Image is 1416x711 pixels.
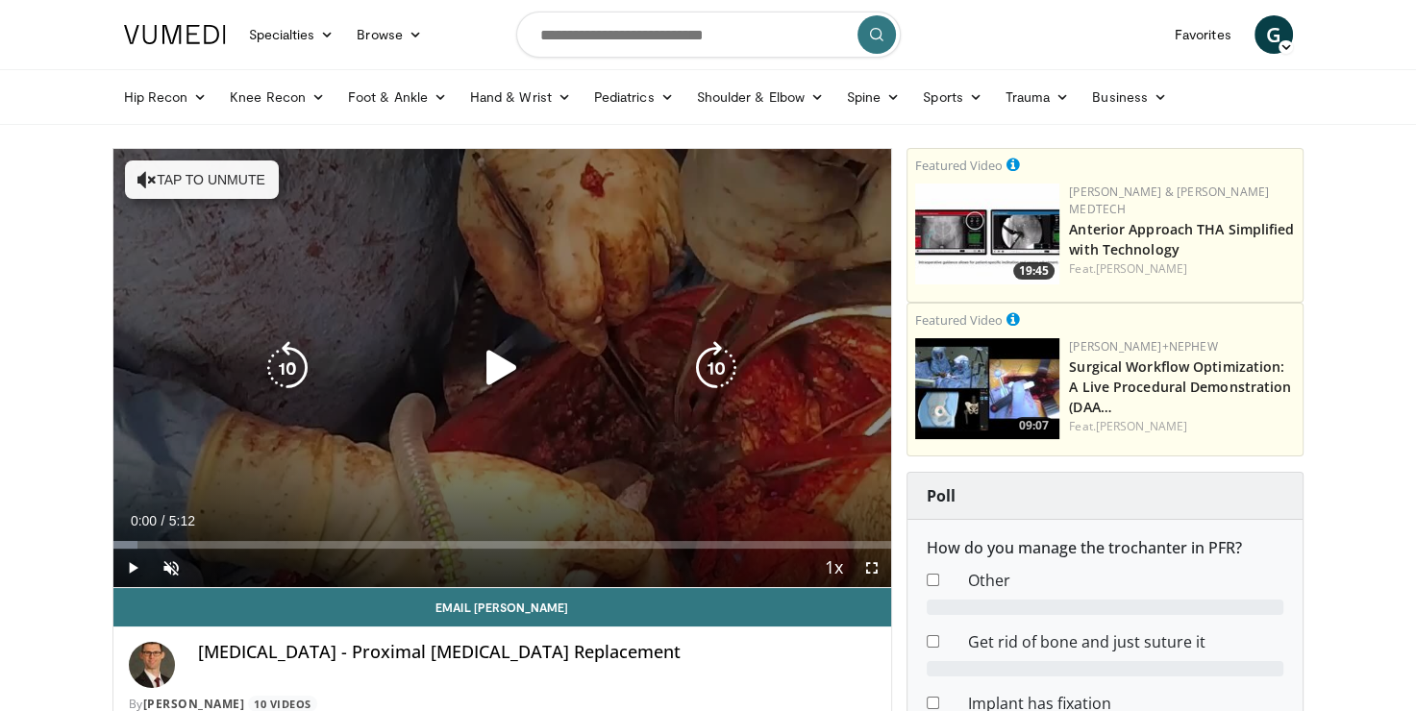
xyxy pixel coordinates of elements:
a: Sports [911,78,994,116]
a: Pediatrics [583,78,685,116]
a: Trauma [994,78,1081,116]
div: Feat. [1069,260,1295,278]
a: Favorites [1163,15,1243,54]
a: Surgical Workflow Optimization: A Live Procedural Demonstration (DAA… [1069,357,1291,416]
h4: [MEDICAL_DATA] - Proximal [MEDICAL_DATA] Replacement [198,642,877,663]
a: Hip Recon [112,78,219,116]
a: G [1255,15,1293,54]
span: 5:12 [169,513,195,528]
a: Shoulder & Elbow [685,78,835,116]
a: Spine [835,78,911,116]
dd: Other [954,569,1298,592]
div: Progress Bar [113,541,892,549]
a: [PERSON_NAME] [1096,418,1187,434]
dd: Get rid of bone and just suture it [954,630,1298,653]
button: Tap to unmute [125,160,279,199]
span: 09:07 [1013,417,1055,434]
a: 19:45 [915,184,1059,284]
h6: How do you manage the trochanter in PFR? [927,539,1283,557]
a: Browse [345,15,434,54]
button: Unmute [152,549,190,587]
input: Search topics, interventions [516,12,901,58]
img: Avatar [129,642,175,688]
a: Email [PERSON_NAME] [113,588,892,626]
div: Feat. [1069,418,1295,435]
img: 06bb1c17-1231-4454-8f12-6191b0b3b81a.150x105_q85_crop-smart_upscale.jpg [915,184,1059,284]
a: Anterior Approach THA Simplified with Technology [1069,220,1294,258]
span: / [161,513,165,528]
a: [PERSON_NAME] & [PERSON_NAME] MedTech [1069,184,1269,217]
span: 0:00 [131,513,157,528]
img: bcfc90b5-8c69-4b20-afee-af4c0acaf118.150x105_q85_crop-smart_upscale.jpg [915,338,1059,439]
small: Featured Video [915,311,1003,329]
a: Specialties [237,15,346,54]
a: 09:07 [915,338,1059,439]
a: Knee Recon [218,78,336,116]
a: [PERSON_NAME]+Nephew [1069,338,1217,355]
button: Play [113,549,152,587]
span: 19:45 [1013,262,1055,280]
a: [PERSON_NAME] [1096,260,1187,277]
a: Hand & Wrist [459,78,583,116]
video-js: Video Player [113,149,892,588]
a: Business [1081,78,1179,116]
a: Foot & Ankle [336,78,459,116]
img: VuMedi Logo [124,25,226,44]
button: Playback Rate [814,549,853,587]
strong: Poll [927,485,956,506]
button: Fullscreen [853,549,891,587]
small: Featured Video [915,157,1003,174]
